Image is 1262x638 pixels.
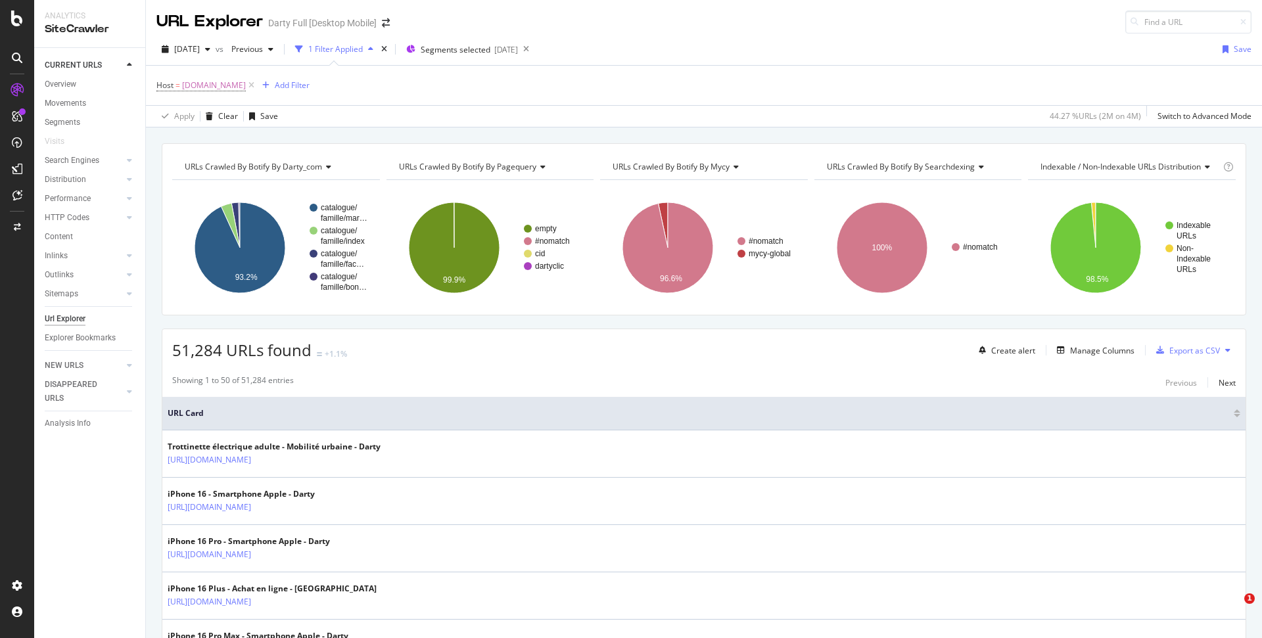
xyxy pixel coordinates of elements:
button: [DATE] [156,39,216,60]
button: Create alert [973,340,1035,361]
div: Trottinette électrique adulte - Mobilité urbaine - Darty [168,441,381,453]
span: Host [156,80,174,91]
h4: URLs Crawled By Botify By pagequery [396,156,582,177]
button: Previous [1165,375,1197,390]
a: Movements [45,97,136,110]
a: Url Explorer [45,312,136,326]
button: Clear [200,106,238,127]
h4: Indexable / Non-Indexable URLs Distribution [1038,156,1221,177]
a: Overview [45,78,136,91]
text: catalogue/ [321,249,358,258]
div: arrow-right-arrow-left [382,18,390,28]
div: Save [1234,43,1251,55]
div: iPhone 16 Plus - Achat en ligne - [GEOGRAPHIC_DATA] [168,583,377,595]
text: 99.9% [443,275,465,285]
text: mycy-global [749,249,791,258]
div: HTTP Codes [45,211,89,225]
h4: URLs Crawled By Botify By searchdexing [824,156,1010,177]
div: SiteCrawler [45,22,135,37]
div: Switch to Advanced Mode [1157,110,1251,122]
span: 1 [1244,593,1255,604]
a: Segments [45,116,136,129]
span: URLs Crawled By Botify By pagequery [399,161,536,172]
text: Indexable [1177,221,1211,230]
div: Explorer Bookmarks [45,331,116,345]
text: catalogue/ [321,226,358,235]
a: Distribution [45,173,123,187]
text: #nomatch [535,237,570,246]
div: Manage Columns [1070,345,1134,356]
text: catalogue/ [321,272,358,281]
div: DISAPPEARED URLS [45,378,111,405]
svg: A chart. [386,191,592,305]
span: URLs Crawled By Botify By mycy [613,161,730,172]
text: empty [535,224,557,233]
text: Indexable [1177,254,1211,263]
span: = [175,80,180,91]
a: Search Engines [45,154,123,168]
text: famille/mar… [321,214,367,223]
span: 51,284 URLs found [172,339,312,361]
svg: A chart. [814,191,1019,305]
div: Showing 1 to 50 of 51,284 entries [172,375,294,390]
text: 93.2% [235,273,258,282]
div: Export as CSV [1169,345,1220,356]
button: 1 Filter Applied [290,39,379,60]
div: Url Explorer [45,312,85,326]
span: Previous [226,43,263,55]
a: Visits [45,135,78,148]
text: #nomatch [963,242,998,252]
button: Save [244,106,278,127]
div: iPhone 16 Pro - Smartphone Apple - Darty [168,535,330,547]
text: #nomatch [749,237,783,246]
span: Segments selected [421,44,490,55]
div: 44.27 % URLs ( 2M on 4M ) [1050,110,1141,122]
a: Outlinks [45,268,123,282]
h4: URLs Crawled By Botify By mycy [610,156,796,177]
img: Equal [317,352,322,356]
span: [DOMAIN_NAME] [182,76,246,95]
text: URLs [1177,231,1196,240]
a: DISAPPEARED URLS [45,378,123,405]
button: Save [1217,39,1251,60]
text: dartyclic [535,262,564,271]
div: Sitemaps [45,287,78,301]
div: CURRENT URLS [45,58,102,72]
button: Apply [156,106,195,127]
a: CURRENT URLS [45,58,123,72]
span: Indexable / Non-Indexable URLs distribution [1040,161,1201,172]
svg: A chart. [172,191,377,305]
button: Add Filter [257,78,310,93]
div: Analysis Info [45,417,91,430]
text: famille/fac… [321,260,364,269]
a: [URL][DOMAIN_NAME] [168,501,251,514]
a: [URL][DOMAIN_NAME] [168,548,251,561]
div: Darty Full [Desktop Mobile] [268,16,377,30]
button: Manage Columns [1052,342,1134,358]
span: URL Card [168,407,1230,419]
input: Find a URL [1125,11,1251,34]
text: famille/index [321,237,365,246]
div: Content [45,230,73,244]
div: Outlinks [45,268,74,282]
span: vs [216,43,226,55]
div: Search Engines [45,154,99,168]
text: Non- [1177,244,1194,253]
div: Clear [218,110,238,122]
div: Save [260,110,278,122]
div: Inlinks [45,249,68,263]
div: Visits [45,135,64,148]
text: cid [535,249,545,258]
div: A chart. [1028,191,1233,305]
div: Apply [174,110,195,122]
div: Performance [45,192,91,206]
span: URLs Crawled By Botify By searchdexing [827,161,975,172]
button: Export as CSV [1151,340,1220,361]
div: URL Explorer [156,11,263,33]
svg: A chart. [600,191,805,305]
a: Content [45,230,136,244]
text: catalogue/ [321,203,358,212]
div: NEW URLS [45,359,83,373]
a: Sitemaps [45,287,123,301]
